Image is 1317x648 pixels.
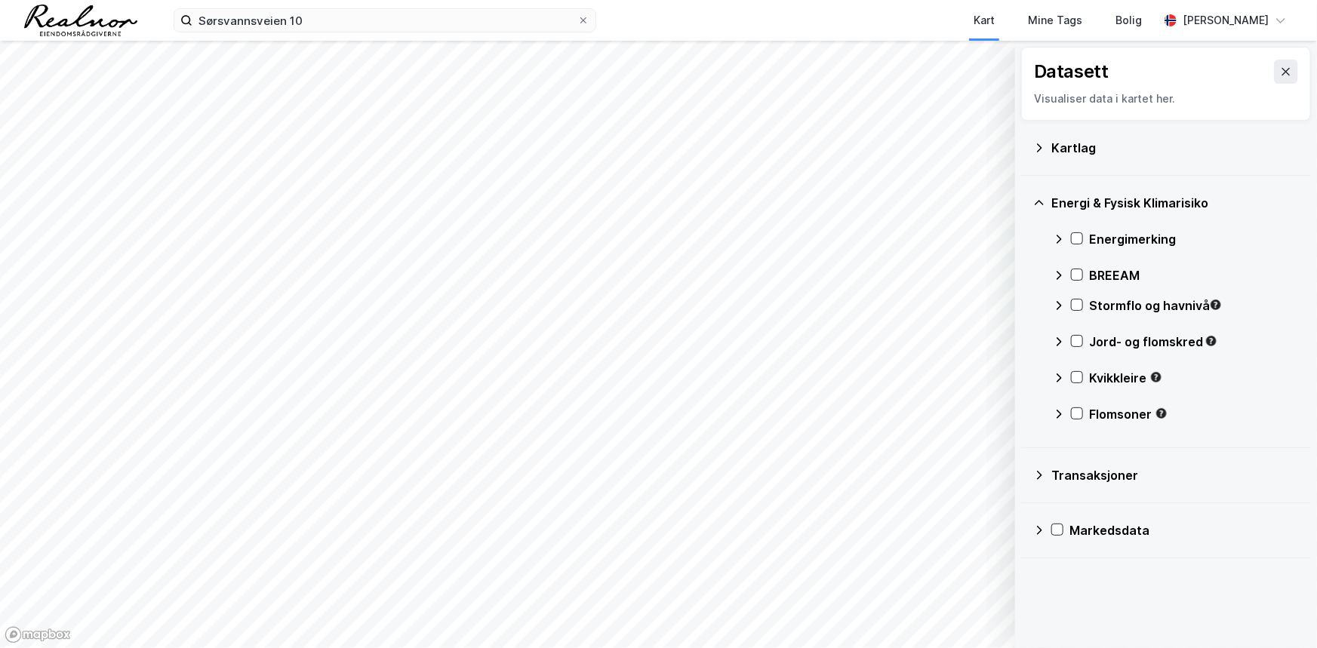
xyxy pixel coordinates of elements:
[1034,90,1298,108] div: Visualiser data i kartet her.
[1115,11,1142,29] div: Bolig
[1089,230,1299,248] div: Energimerking
[1155,407,1168,420] div: Tooltip anchor
[1089,369,1299,387] div: Kvikkleire
[1242,576,1317,648] iframe: Chat Widget
[1209,298,1223,312] div: Tooltip anchor
[24,5,137,36] img: realnor-logo.934646d98de889bb5806.png
[1089,296,1299,315] div: Stormflo og havnivå
[5,626,71,643] a: Mapbox homepage
[1089,333,1299,351] div: Jord- og flomskred
[1051,139,1299,157] div: Kartlag
[192,9,577,32] input: Søk på adresse, matrikkel, gårdeiere, leietakere eller personer
[1034,60,1109,84] div: Datasett
[1089,405,1299,423] div: Flomsoner
[1183,11,1269,29] div: [PERSON_NAME]
[1089,266,1299,284] div: BREEAM
[974,11,995,29] div: Kart
[1051,194,1299,212] div: Energi & Fysisk Klimarisiko
[1242,576,1317,648] div: Kontrollprogram for chat
[1051,466,1299,484] div: Transaksjoner
[1028,11,1082,29] div: Mine Tags
[1069,521,1299,539] div: Markedsdata
[1205,334,1218,348] div: Tooltip anchor
[1149,370,1163,384] div: Tooltip anchor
